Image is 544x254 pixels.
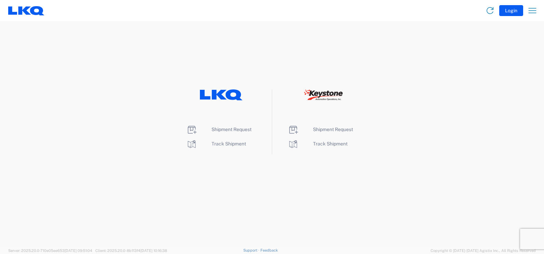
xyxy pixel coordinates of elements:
[260,248,278,252] a: Feedback
[288,141,348,146] a: Track Shipment
[212,127,251,132] span: Shipment Request
[8,249,92,253] span: Server: 2025.20.0-710e05ee653
[499,5,523,16] button: Login
[140,249,167,253] span: [DATE] 10:16:38
[313,127,353,132] span: Shipment Request
[65,249,92,253] span: [DATE] 09:51:04
[186,141,246,146] a: Track Shipment
[212,141,246,146] span: Track Shipment
[95,249,167,253] span: Client: 2025.20.0-8b113f4
[431,248,536,254] span: Copyright © [DATE]-[DATE] Agistix Inc., All Rights Reserved
[288,127,353,132] a: Shipment Request
[243,248,260,252] a: Support
[186,127,251,132] a: Shipment Request
[313,141,348,146] span: Track Shipment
